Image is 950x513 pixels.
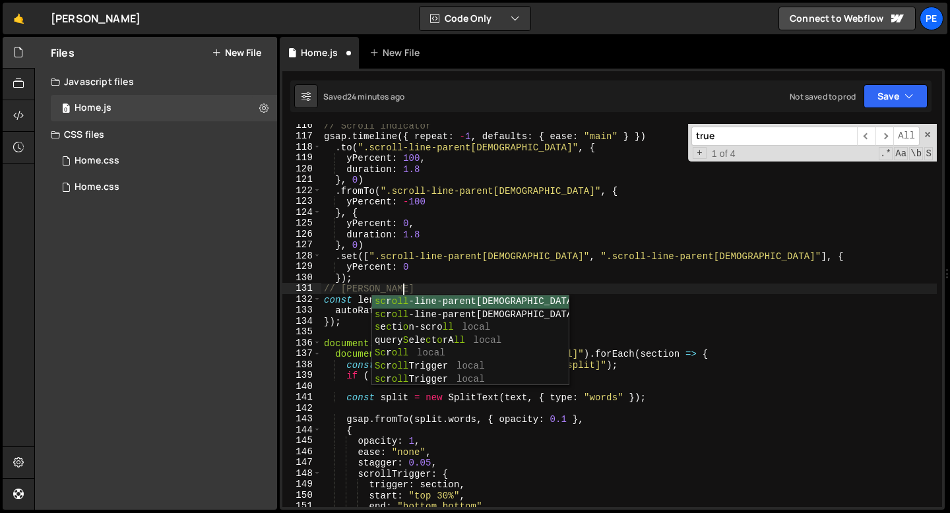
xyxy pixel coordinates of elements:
span: Toggle Replace mode [693,147,707,160]
div: 143 [282,413,321,425]
div: 120 [282,164,321,175]
div: 126 [282,229,321,240]
div: 130 [282,272,321,284]
div: 142 [282,403,321,414]
div: 122 [282,185,321,196]
div: 147 [282,457,321,468]
div: 136 [282,338,321,349]
div: 151 [282,500,321,512]
span: ​ [857,127,875,146]
span: CaseSensitive Search [894,147,908,160]
span: Alt-Enter [893,127,920,146]
div: Not saved to prod [790,91,856,102]
div: 127 [282,239,321,251]
div: 121 [282,174,321,185]
button: Save [864,84,928,108]
span: Whole Word Search [909,147,923,160]
span: ​ [875,127,894,146]
div: 150 [282,490,321,501]
div: 148 [282,468,321,479]
div: Home.js [301,46,338,59]
button: New File [212,47,261,58]
div: 139 [282,370,321,381]
span: Search In Selection [924,147,933,160]
div: [PERSON_NAME] [51,11,141,26]
input: Search for [691,127,857,146]
div: 144 [282,425,321,436]
div: 133 [282,305,321,316]
div: 119 [282,152,321,164]
div: New File [369,46,425,59]
div: 118 [282,142,321,153]
div: 125 [282,218,321,229]
div: 129 [282,261,321,272]
div: 145 [282,435,321,446]
div: 135 [282,326,321,338]
div: Home.css [75,181,119,193]
div: 140 [282,381,321,392]
div: 141 [282,392,321,403]
div: 117 [282,131,321,142]
a: 🤙 [3,3,35,34]
a: Connect to Webflow [778,7,916,30]
div: Saved [323,91,404,102]
div: 17029/46779.css [51,174,277,200]
div: 149 [282,479,321,490]
div: 17029/46778.js [51,95,277,121]
span: 0 [62,104,70,115]
div: 24 minutes ago [347,91,404,102]
div: 146 [282,446,321,458]
div: Home.css [75,155,119,167]
div: 128 [282,251,321,262]
div: CSS files [35,121,277,148]
div: 17029/46831.css [51,148,277,174]
h2: Files [51,45,75,60]
span: 1 of 4 [707,148,741,160]
button: Code Only [420,7,530,30]
div: 132 [282,294,321,305]
a: Pe [920,7,943,30]
div: 124 [282,207,321,218]
div: Javascript files [35,69,277,95]
div: 123 [282,196,321,207]
div: 134 [282,316,321,327]
span: RegExp Search [879,147,893,160]
div: 138 [282,359,321,371]
div: 131 [282,283,321,294]
div: 137 [282,348,321,359]
div: Home.js [75,102,111,114]
div: 116 [282,120,321,131]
